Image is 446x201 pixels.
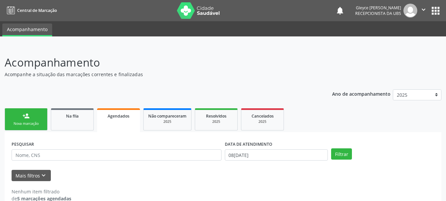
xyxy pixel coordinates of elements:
span: Recepcionista da UBS [355,11,401,16]
button: Mais filtroskeyboard_arrow_down [12,170,51,181]
i: keyboard_arrow_down [40,172,47,179]
p: Ano de acompanhamento [332,89,391,98]
span: Cancelados [252,113,274,119]
span: Agendados [108,113,129,119]
span: Resolvidos [206,113,226,119]
div: 2025 [246,119,279,124]
div: Gleyce [PERSON_NAME] [355,5,401,11]
a: Acompanhamento [2,24,52,36]
label: PESQUISAR [12,139,34,149]
button: apps [430,5,441,17]
div: person_add [22,112,30,120]
img: img [403,4,417,18]
span: Central de Marcação [17,8,57,13]
div: Nenhum item filtrado [12,188,71,195]
button: Filtrar [331,148,352,160]
span: Não compareceram [148,113,187,119]
button:  [417,4,430,18]
input: Selecione um intervalo [225,149,328,161]
div: 2025 [200,119,233,124]
div: Nova marcação [10,121,43,126]
label: DATA DE ATENDIMENTO [225,139,272,149]
div: 2025 [148,119,187,124]
button: notifications [335,6,345,15]
p: Acompanhe a situação das marcações correntes e finalizadas [5,71,310,78]
p: Acompanhamento [5,54,310,71]
input: Nome, CNS [12,149,222,161]
a: Central de Marcação [5,5,57,16]
i:  [420,6,427,13]
span: Na fila [66,113,79,119]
